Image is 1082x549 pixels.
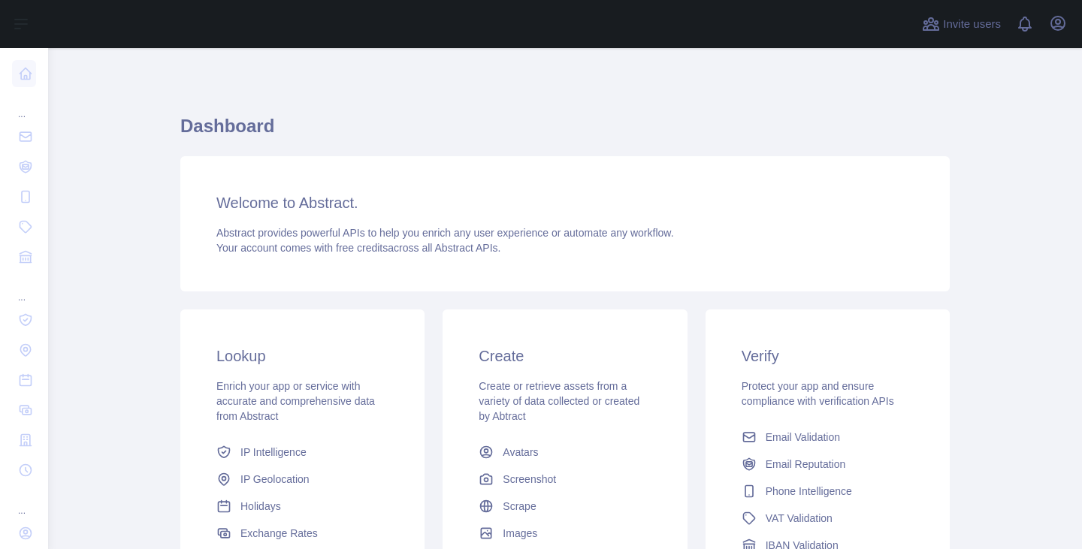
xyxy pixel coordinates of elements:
span: Avatars [503,445,538,460]
span: Scrape [503,499,536,514]
a: IP Geolocation [210,466,394,493]
h3: Welcome to Abstract. [216,192,914,213]
span: Your account comes with across all Abstract APIs. [216,242,500,254]
span: Images [503,526,537,541]
span: Invite users [943,16,1001,33]
span: IP Geolocation [240,472,310,487]
span: Phone Intelligence [766,484,852,499]
a: Avatars [473,439,657,466]
h3: Verify [742,345,914,367]
a: Screenshot [473,466,657,493]
div: ... [12,487,36,517]
a: Email Reputation [736,451,920,478]
a: Email Validation [736,424,920,451]
a: Phone Intelligence [736,478,920,505]
h1: Dashboard [180,114,950,150]
a: Images [473,520,657,547]
span: VAT Validation [766,511,833,526]
span: Email Reputation [766,457,846,472]
span: Create or retrieve assets from a variety of data collected or created by Abtract [479,380,639,422]
span: Holidays [240,499,281,514]
span: Abstract provides powerful APIs to help you enrich any user experience or automate any workflow. [216,227,674,239]
span: Screenshot [503,472,556,487]
a: Scrape [473,493,657,520]
span: Email Validation [766,430,840,445]
span: Exchange Rates [240,526,318,541]
div: ... [12,273,36,303]
a: Holidays [210,493,394,520]
h3: Lookup [216,345,388,367]
h3: Create [479,345,651,367]
button: Invite users [919,12,1004,36]
a: IP Intelligence [210,439,394,466]
span: Enrich your app or service with accurate and comprehensive data from Abstract [216,380,375,422]
span: Protect your app and ensure compliance with verification APIs [742,380,894,407]
a: VAT Validation [736,505,920,532]
div: ... [12,90,36,120]
a: Exchange Rates [210,520,394,547]
span: IP Intelligence [240,445,307,460]
span: free credits [336,242,388,254]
